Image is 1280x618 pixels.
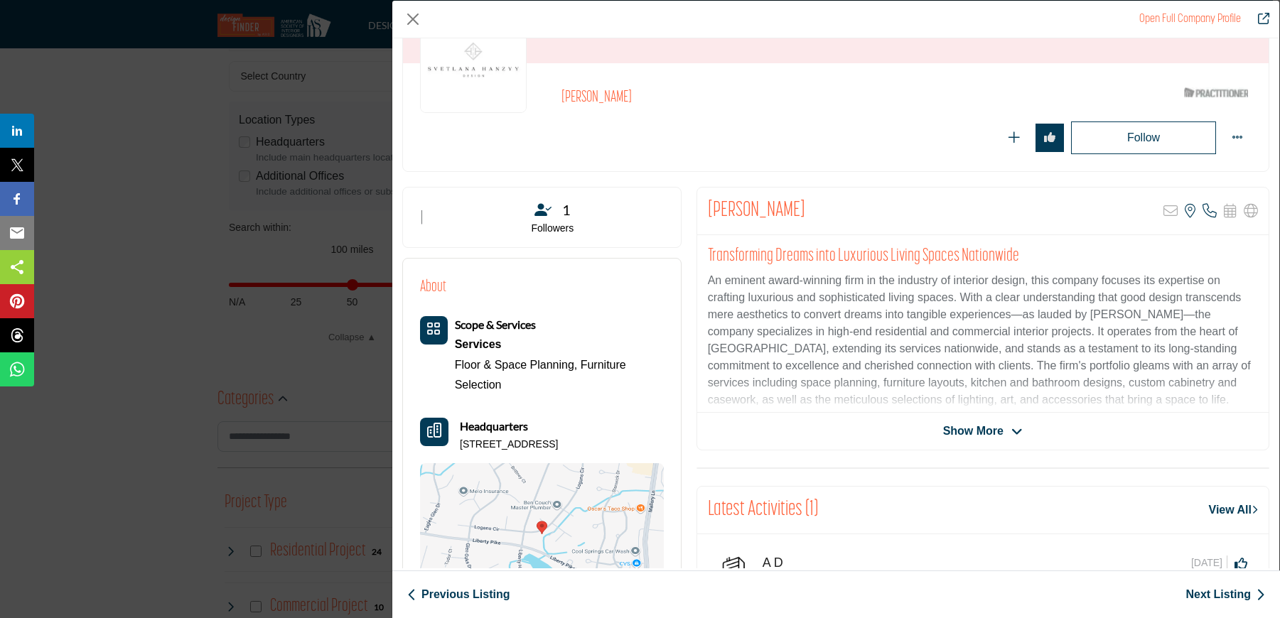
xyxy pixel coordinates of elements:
p: [STREET_ADDRESS] [460,438,558,452]
a: Next Listing [1185,586,1265,603]
h2: Svetlana Hanzyy [708,198,805,224]
a: Scope & Services [455,319,536,331]
p: An eminent award-winning firm in the industry of interior design, this company focuses its expert... [708,272,1258,408]
img: svetlana-hanzyy logo [420,6,527,113]
img: ASID Qualified Practitioners [1184,84,1248,102]
h2: Latest Activities (1) [708,497,818,523]
b: Scope & Services [455,318,536,331]
button: Close [402,9,424,30]
a: Redirect to svetlana-hanzyy [1248,11,1269,28]
p: Followers [442,222,663,236]
h2: About [420,276,446,299]
div: Interior and exterior spaces including lighting, layouts, furnishings, accessories, artwork, land... [455,334,664,355]
i: Click to Like this activity [1235,557,1247,570]
img: avtar-image [719,555,754,591]
span: 1 [562,199,571,220]
b: Headquarters [460,418,528,435]
a: Previous Listing [407,586,510,603]
a: Services [455,334,664,355]
button: Headquarter icon [420,418,448,446]
button: Redirect to login page [1036,124,1064,152]
span: Show More [943,423,1004,440]
button: Redirect to login page [1000,124,1028,152]
a: Furniture Selection [455,359,626,391]
button: More Options [1223,124,1252,152]
h5: A D [763,555,797,571]
span: [DATE] [1191,555,1227,570]
h2: Transforming Dreams into Luxurious Living Spaces Nationwide [708,246,1258,267]
h2: [PERSON_NAME] [561,89,952,107]
a: View All [1209,502,1258,519]
a: Floor & Space Planning, [455,359,578,371]
button: Redirect to login [1071,121,1216,154]
a: Redirect to svetlana-hanzyy [1139,13,1241,25]
button: Category Icon [420,316,448,345]
img: Location Map [420,463,664,605]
